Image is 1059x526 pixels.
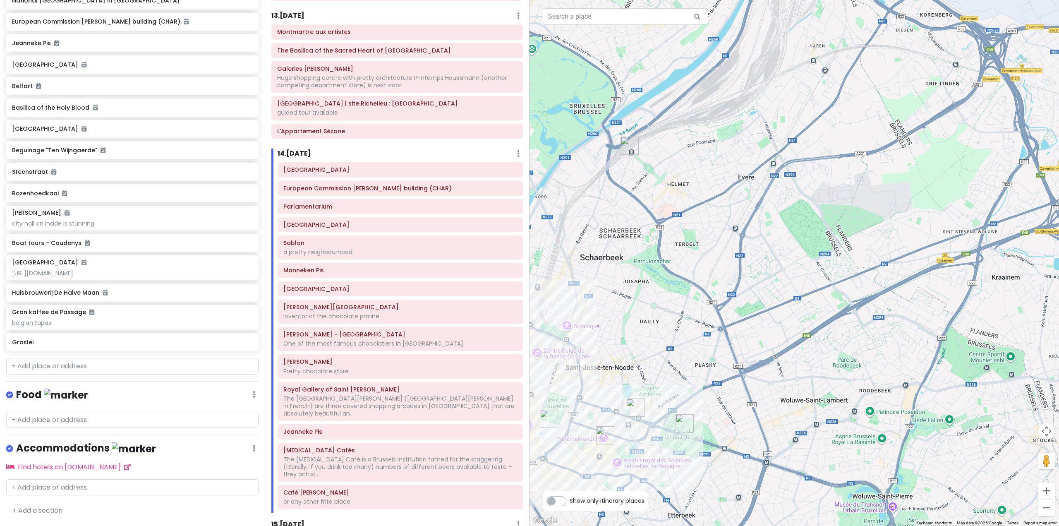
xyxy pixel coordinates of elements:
h6: The Basilica of the Sacred Heart of Paris [277,47,517,54]
h6: Rozenhoedkaai [12,190,252,197]
span: Show only itinerary places [570,496,645,505]
a: Find hotels on [DOMAIN_NAME] [6,462,131,472]
button: Zoom out [1038,500,1055,516]
h6: Parlamentarium [283,203,517,210]
h6: Gran kaffee de Passage [12,308,94,316]
h6: Mary [283,358,517,365]
a: Terms [1007,521,1018,525]
h6: [GEOGRAPHIC_DATA] [12,61,252,68]
span: Map data ©2025 Google [957,521,1002,525]
h6: NEUHAUS Bruxelles Grand Place [283,303,517,311]
button: Zoom in [1038,483,1055,499]
i: Added to itinerary [54,40,59,46]
h6: 13 . [DATE] [271,12,304,20]
div: Huge shopping centre with pretty architecture Printemps Haussmann (another competing department s... [277,74,517,89]
h6: European Commission Charlemagne building (CHAR) [283,185,517,192]
h6: Bibliothèque nationale de France | site Richelieu : Bibliothèque de Recherche [277,100,517,107]
input: + Add place or address [6,412,259,428]
div: a pretty neighbourhood [283,248,517,256]
h6: Jeanneke Pis [12,39,252,47]
div: Parc du Cinquantenaire [676,414,694,432]
div: city hall on inside is stunning [12,220,252,227]
img: Google [532,515,559,526]
i: Added to itinerary [81,259,86,265]
h6: Montmartre aux artistes [277,28,517,36]
button: Keyboard shortcuts [916,520,952,526]
h6: L'Appartement Sézane [277,127,517,135]
input: + Add place or address [6,479,259,496]
div: Parlamentarium [596,426,614,444]
h6: Boat tours - Coudenys [12,239,252,247]
i: Added to itinerary [89,309,94,315]
h6: 14 . [DATE] [278,149,311,158]
h6: Belfort [12,82,252,90]
h6: Huisbrouwerij De Halve Maan [12,289,252,296]
i: Added to itinerary [65,210,69,216]
h6: Grand Place [283,285,517,293]
i: Added to itinerary [103,290,108,295]
div: guided tour available [277,109,517,116]
h6: Café Georgette [283,489,517,496]
div: Pretty chocolate store [283,367,517,375]
i: Added to itinerary [85,240,90,246]
h6: European Commission [PERSON_NAME] building (CHAR) [12,18,252,25]
input: + Add place or address [6,358,259,375]
h6: Beguinage "Ten Wijngaerde" [12,147,252,154]
h6: Pierre Marcolini - Brussel Koninginnegalerij [283,331,517,338]
div: One of the most famous chocolatiers in [GEOGRAPHIC_DATA] [283,340,517,347]
h6: Basilica of the Holy Blood [12,104,252,111]
div: The [MEDICAL_DATA] Café is a Brussels institution famed for the staggering (literally, if you dri... [283,456,517,478]
i: Added to itinerary [81,62,86,67]
div: Train World [621,137,639,155]
div: or any other frite place [283,498,517,505]
button: Drag Pegman onto the map to open Street View [1038,453,1055,469]
i: Added to itinerary [51,169,56,175]
h6: Steenstraat [12,168,252,175]
h6: Sablon [283,239,517,247]
i: Added to itinerary [62,190,67,196]
div: [URL][DOMAIN_NAME] [12,269,252,277]
div: belgian tapas [12,319,252,327]
input: Search a place [543,8,708,25]
i: Added to itinerary [81,126,86,132]
i: Added to itinerary [93,105,98,110]
h6: Delirium Cafés [283,447,517,454]
a: + Add a section [12,506,62,515]
h6: Graslei [12,339,252,346]
div: Royal Palace of Brussels [540,410,558,428]
h6: Royal Palace of Brussels [283,221,517,228]
h6: Jeanneke Pis [283,428,517,435]
i: Added to itinerary [184,19,189,24]
i: Added to itinerary [36,83,41,89]
h6: [GEOGRAPHIC_DATA] [12,125,252,132]
h6: [PERSON_NAME] [12,209,69,216]
a: Report a map error [1023,521,1057,525]
h6: Galeries Lafayette Haussmann [277,65,517,72]
h4: Food [16,388,88,402]
h6: Royal Gallery of Saint Hubert [283,386,517,393]
h6: Manneken Pis [283,267,517,274]
img: marker [112,442,156,455]
h4: Accommodations [16,442,156,455]
h6: Parc du Cinquantenaire [283,166,517,173]
h6: [GEOGRAPHIC_DATA] [12,259,86,266]
div: Inventor of the chocolate praline [283,312,517,320]
div: The [GEOGRAPHIC_DATA][PERSON_NAME] ([GEOGRAPHIC_DATA][PERSON_NAME] in French) are three covered s... [283,395,517,418]
a: Click to see this area on Google Maps [532,515,559,526]
button: Map camera controls [1038,423,1055,440]
i: Added to itinerary [101,147,105,153]
div: European Commission Charlemagne building (CHAR) [627,399,645,417]
img: marker [44,389,88,401]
